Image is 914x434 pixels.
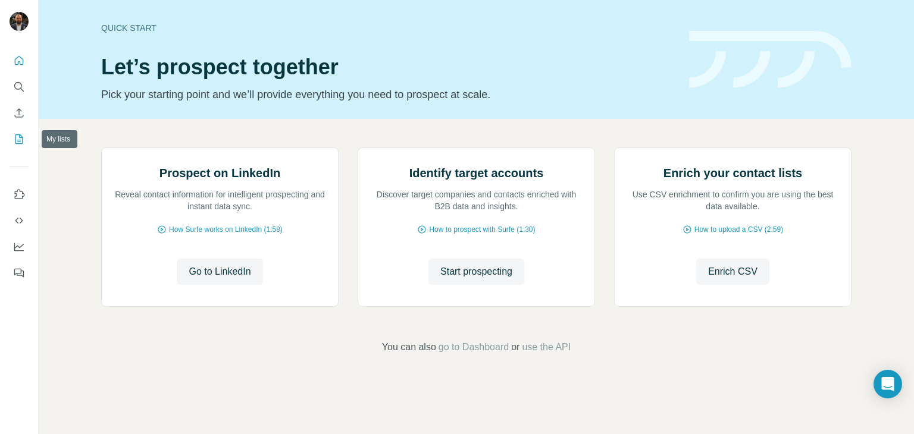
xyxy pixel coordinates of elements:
button: My lists [10,128,29,150]
div: Quick start [101,22,675,34]
button: go to Dashboard [439,340,509,354]
span: How Surfe works on LinkedIn (1:58) [169,224,283,235]
h2: Identify target accounts [409,165,544,181]
button: Enrich CSV [696,259,769,285]
span: Start prospecting [440,265,512,279]
h1: Let’s prospect together [101,55,675,79]
span: or [511,340,519,354]
span: You can also [382,340,436,354]
div: Open Intercom Messenger [874,370,902,398]
button: Go to LinkedIn [177,259,262,285]
h2: Prospect on LinkedIn [159,165,280,181]
p: Reveal contact information for intelligent prospecting and instant data sync. [114,188,326,212]
button: Search [10,76,29,98]
p: Use CSV enrichment to confirm you are using the best data available. [627,188,839,212]
button: Quick start [10,50,29,71]
p: Pick your starting point and we’ll provide everything you need to prospect at scale. [101,86,675,103]
button: Dashboard [10,236,29,257]
span: How to prospect with Surfe (1:30) [429,224,535,235]
button: Use Surfe on LinkedIn [10,184,29,205]
button: Use Surfe API [10,210,29,231]
button: use the API [522,340,571,354]
span: Go to LinkedIn [189,265,251,279]
span: How to upload a CSV (2:59) [694,224,783,235]
h2: Enrich your contact lists [663,165,802,181]
img: banner [689,31,852,89]
button: Enrich CSV [10,102,29,124]
button: Start prospecting [428,259,524,285]
button: Feedback [10,262,29,284]
p: Discover target companies and contacts enriched with B2B data and insights. [370,188,583,212]
span: Enrich CSV [708,265,758,279]
img: Avatar [10,12,29,31]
